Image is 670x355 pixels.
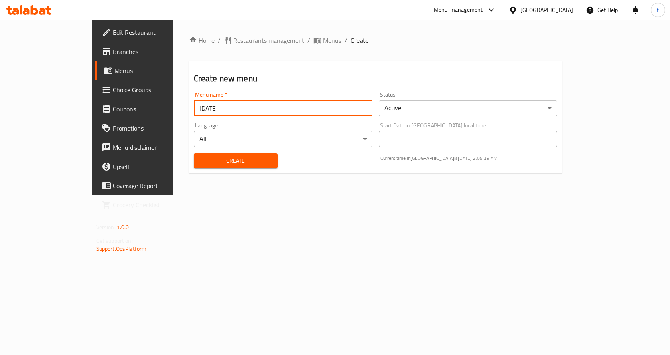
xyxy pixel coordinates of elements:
span: Grocery Checklist [113,200,198,210]
a: Choice Groups [95,80,204,99]
a: Coverage Report [95,176,204,195]
div: Menu-management [434,5,483,15]
span: Promotions [113,123,198,133]
a: Branches [95,42,204,61]
a: Menu disclaimer [95,138,204,157]
span: Edit Restaurant [113,28,198,37]
div: Active [379,100,558,116]
a: Menus [95,61,204,80]
a: Edit Restaurant [95,23,204,42]
li: / [218,36,221,45]
span: Create [200,156,271,166]
li: / [345,36,347,45]
a: Restaurants management [224,36,304,45]
input: Please enter Menu name [194,100,372,116]
span: Upsell [113,162,198,171]
h2: Create new menu [194,73,558,85]
p: Current time in [GEOGRAPHIC_DATA] is [DATE] 2:05:39 AM [380,155,558,162]
span: Create [351,36,368,45]
span: f [657,6,659,14]
span: Restaurants management [233,36,304,45]
span: 1.0.0 [117,222,129,232]
button: Create [194,153,278,168]
div: [GEOGRAPHIC_DATA] [520,6,573,14]
span: Version: [96,222,116,232]
a: Coupons [95,99,204,119]
span: Coupons [113,104,198,114]
a: Menus [313,36,341,45]
li: / [307,36,310,45]
nav: breadcrumb [189,36,562,45]
span: Branches [113,47,198,56]
a: Support.OpsPlatform [96,244,147,254]
span: Menus [114,66,198,75]
div: All [194,131,372,147]
span: Choice Groups [113,85,198,95]
span: Menus [323,36,341,45]
span: Menu disclaimer [113,143,198,152]
span: Get support on: [96,236,133,246]
a: Promotions [95,119,204,138]
span: Coverage Report [113,181,198,190]
a: Upsell [95,157,204,176]
a: Grocery Checklist [95,195,204,214]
